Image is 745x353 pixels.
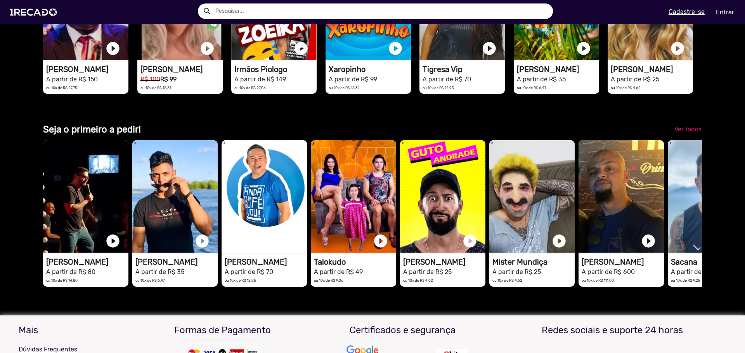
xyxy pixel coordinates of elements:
small: A partir de R$ 99 [329,76,377,83]
a: play_circle_filled [293,41,309,56]
small: ou 10x de R$ 18,31 [329,86,359,90]
a: play_circle_filled [576,41,591,56]
h1: Mister Mundiça [492,257,575,267]
a: play_circle_filled [388,41,403,56]
small: R$ 100 [140,76,160,83]
b: Seja o primeiro a pedir! [43,124,141,135]
mat-icon: Example home icon [203,7,212,16]
a: play_circle_filled [641,233,656,249]
h1: [PERSON_NAME] [517,65,599,74]
a: play_circle_filled [105,233,121,249]
a: play_circle_filled [199,41,215,56]
h1: [PERSON_NAME] [225,257,307,267]
small: ou 10x de R$ 9,06 [314,278,343,282]
small: A partir de R$ 70 [225,268,273,276]
video: 1RECADO vídeos dedicados para fãs e empresas [43,140,128,253]
a: play_circle_filled [670,41,685,56]
a: play_circle_filled [551,233,567,249]
a: play_circle_filled [284,233,299,249]
u: Cadastre-se [669,8,705,15]
h1: [PERSON_NAME] [46,65,128,74]
h3: Formas de Pagamento [139,325,307,336]
h3: Redes sociais e suporte 24 horas [498,325,726,336]
small: A partir de R$ 150 [46,76,98,83]
small: A partir de R$ 49 [314,268,363,276]
video: 1RECADO vídeos dedicados para fãs e empresas [489,140,575,253]
small: A partir de R$ 25 [611,76,659,83]
a: Entrar [711,5,739,19]
span: Ver todos [674,126,702,133]
small: A partir de R$ 50 [671,268,720,276]
h1: Talokudo [314,257,396,267]
input: Pesquisar... [210,3,553,19]
a: play_circle_filled [462,233,478,249]
small: A partir de R$ 25 [403,268,452,276]
small: ou 10x de R$ 111,00 [582,278,614,282]
small: ou 10x de R$ 6,47 [135,278,165,282]
small: A partir de R$ 80 [46,268,95,276]
video: 1RECADO vídeos dedicados para fãs e empresas [579,140,664,253]
small: ou 10x de R$ 27,75 [46,86,77,90]
video: 1RECADO vídeos dedicados para fãs e empresas [222,140,307,253]
h1: [PERSON_NAME] [46,257,128,267]
h1: Irmãos Piologo [234,65,317,74]
h1: [PERSON_NAME] [140,65,223,74]
a: play_circle_filled [373,233,388,249]
h3: Certificados e segurança [319,325,487,336]
video: 1RECADO vídeos dedicados para fãs e empresas [311,140,396,253]
small: ou 10x de R$ 6,47 [517,86,546,90]
h1: [PERSON_NAME] [582,257,664,267]
small: A partir de R$ 600 [582,268,635,276]
a: play_circle_filled [482,41,497,56]
video: 1RECADO vídeos dedicados para fãs e empresas [400,140,485,253]
h3: Mais [19,325,127,336]
small: ou 10x de R$ 9,25 [671,278,700,282]
video: 1RECADO vídeos dedicados para fãs e empresas [132,140,218,253]
small: A partir de R$ 35 [517,76,566,83]
small: A partir de R$ 35 [135,268,184,276]
small: ou 10x de R$ 4,62 [611,86,641,90]
a: play_circle_filled [194,233,210,249]
small: ou 10x de R$ 12,95 [225,278,256,282]
h1: [PERSON_NAME] [611,65,693,74]
small: ou 10x de R$ 27,56 [234,86,266,90]
h1: [PERSON_NAME] [403,257,485,267]
small: ou 10x de R$ 18,31 [140,86,171,90]
small: ou 10x de R$ 14,80 [46,278,78,282]
b: R$ 99 [160,76,177,83]
h1: Xaropinho [329,65,411,74]
small: A partir de R$ 25 [492,268,541,276]
h1: Tigresa Vip [423,65,505,74]
small: ou 10x de R$ 12,95 [423,86,454,90]
small: A partir de R$ 149 [234,76,286,83]
a: play_circle_filled [105,41,121,56]
small: ou 10x de R$ 4,62 [492,278,522,282]
h1: [PERSON_NAME] [135,257,218,267]
button: Example home icon [200,4,213,17]
small: A partir de R$ 70 [423,76,471,83]
small: ou 10x de R$ 4,62 [403,278,433,282]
